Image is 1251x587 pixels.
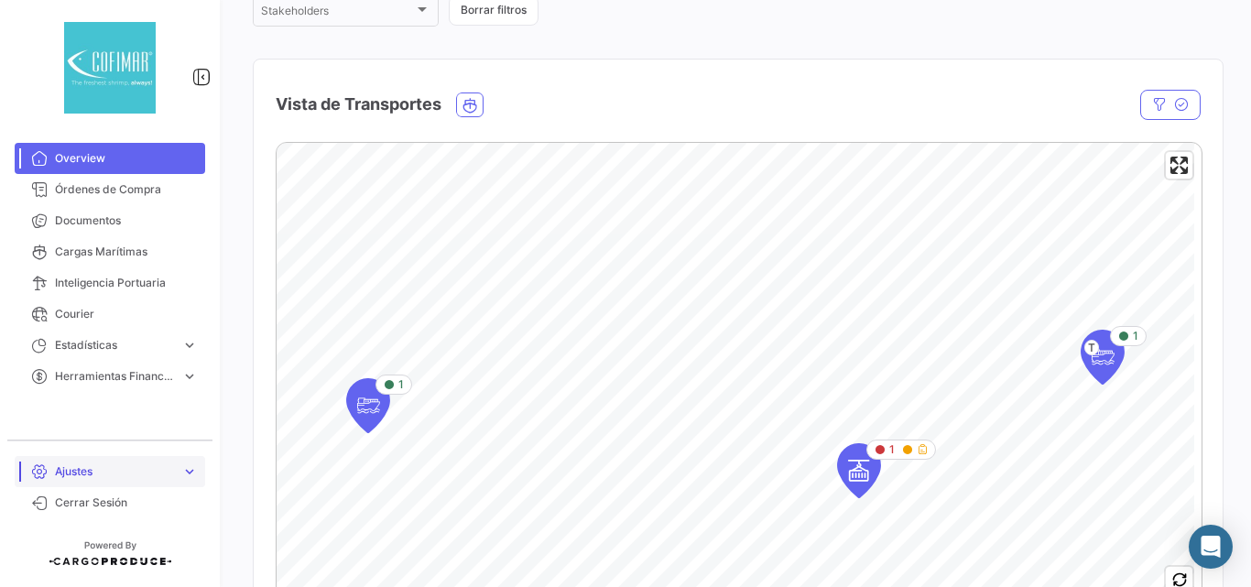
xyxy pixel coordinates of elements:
span: Ajustes [55,463,174,480]
span: Inteligencia Portuaria [55,275,198,291]
span: Órdenes de Compra [55,181,198,198]
span: Estadísticas [55,337,174,353]
button: Enter fullscreen [1166,152,1192,179]
h4: Vista de Transportes [276,92,441,117]
span: Stakeholders [261,7,414,20]
span: expand_more [181,463,198,480]
a: Overview [15,143,205,174]
span: Herramientas Financieras [55,368,174,385]
a: Cargas Marítimas [15,236,205,267]
div: Map marker [1081,330,1125,385]
span: expand_more [181,337,198,353]
button: Ocean [457,93,483,116]
span: 1 [398,376,404,393]
span: 1 [1133,328,1138,344]
a: Courier [15,299,205,330]
div: Map marker [346,378,390,433]
span: expand_more [181,368,198,385]
span: Cargas Marítimas [55,244,198,260]
span: 1 [889,441,895,458]
span: Documentos [55,212,198,229]
a: Documentos [15,205,205,236]
div: Abrir Intercom Messenger [1189,525,1233,569]
span: Cerrar Sesión [55,495,198,511]
span: Overview [55,150,198,167]
a: Órdenes de Compra [15,174,205,205]
a: Inteligencia Portuaria [15,267,205,299]
img: dddaabaa-7948-40ed-83b9-87789787af52.jpeg [64,22,156,114]
span: Courier [55,306,198,322]
span: T [1084,340,1099,355]
div: Map marker [837,443,881,498]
